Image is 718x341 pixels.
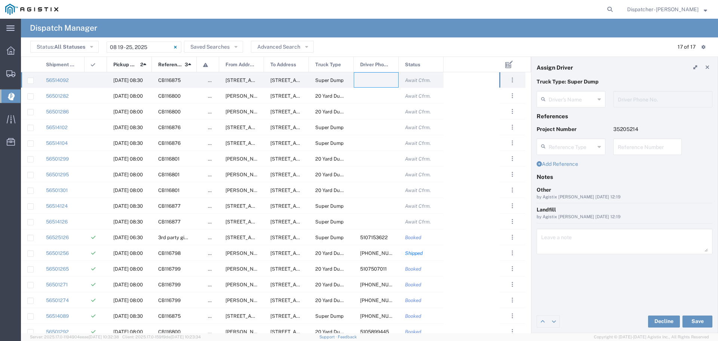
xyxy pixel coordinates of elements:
span: 08/20/2025, 08:00 [113,298,143,303]
span: Await Cfrm. [405,125,431,130]
span: Jean Dr & Rose Way, Union City, California, United States [225,282,451,287]
span: Pickup Date and Time [113,57,138,73]
span: Dispatcher - Eli Amezcua [627,5,699,13]
span: All Statuses [54,44,85,50]
span: 08/22/2025, 08:30 [113,219,143,225]
a: 56514124 [46,203,68,209]
p: Truck Type: Super Dump [537,78,712,86]
span: 08/20/2025, 08:30 [113,77,143,83]
span: 1601 Dixon Landing Rd, Milpitas, California, 95035, United States [270,313,385,319]
button: ... [507,248,518,258]
span: Booked [405,282,421,287]
span: 08/20/2025, 08:00 [113,266,143,272]
span: [DATE] 10:23:34 [171,335,201,339]
span: false [208,93,219,99]
span: 20 Yard Dump Truck [315,109,361,115]
span: 20 Yard Dump Truck [315,282,361,287]
a: 56501282 [46,93,69,99]
button: ... [507,311,518,321]
div: by Agistix [PERSON_NAME] [DATE] 12:19 [537,194,712,201]
button: ... [507,185,518,195]
button: Status:All Statuses [30,41,99,53]
span: 2111 Hillcrest Ave, Antioch, California, 94509, United States [270,109,345,115]
button: ... [507,279,518,290]
a: 56514089 [46,313,69,319]
a: 56501292 [46,329,69,335]
div: by Agistix [PERSON_NAME] [DATE] 12:19 [537,214,712,220]
span: Truck Type [315,57,341,73]
span: Booked [405,298,421,303]
p: 35205214 [613,125,682,133]
span: 3rd party giveaway [158,235,201,240]
span: . . . [512,76,513,85]
span: Server: 2025.17.0-1194904eeae [30,335,119,339]
span: To Address [270,57,296,73]
span: [DATE] 10:32:38 [89,335,119,339]
button: Advanced Search [251,41,314,53]
span: CB116800 [158,329,181,335]
a: 56501301 [46,188,68,193]
h4: Notes [537,173,712,180]
span: 20 Yard Dump Truck [315,329,361,335]
h4: Dispatch Manager [30,19,97,37]
span: . . . [512,327,513,336]
span: . . . [512,170,513,179]
span: 31220 Lily St, Union City, California, United States [225,313,300,319]
span: CB116875 [158,77,181,83]
span: CB116798 [158,250,181,256]
img: logo [5,4,58,15]
div: Other [537,186,712,194]
span: . . . [512,186,513,195]
span: 08/20/2025, 08:30 [113,313,143,319]
span: 20 Yard Dump Truck [315,156,361,162]
span: CB116801 [158,188,179,193]
span: false [208,250,219,256]
button: Dispatcher - [PERSON_NAME] [627,5,708,14]
span: 2111 Hillcrest Ave, Antioch, California, 94509, United States [270,329,345,335]
button: ... [507,169,518,180]
span: 5105899445 [360,329,389,335]
span: Jean Dr & Rose Way, Union City, California, United States [225,266,451,272]
a: Support [319,335,338,339]
span: 20 Yard Dump Truck [315,298,361,303]
span: 1601 Dixon Landing Rd, Milpitas, California, 95035, United States [270,77,385,83]
span: false [208,77,219,83]
a: 56525126 [46,235,69,240]
span: CB116800 [158,93,181,99]
span: false [208,203,219,209]
span: Await Cfrm. [405,156,431,162]
span: 1601 Dixon Landing Rd, Milpitas, California, 95035, United States [270,203,385,209]
span: CB116876 [158,140,181,146]
span: Jean Dr & Rose Way, Union City, California, United States [225,156,451,162]
span: false [208,329,219,335]
span: false [208,125,219,130]
span: Shipment No. [46,57,76,73]
span: Await Cfrm. [405,203,431,209]
span: Status [405,57,420,73]
h4: Assign Driver [537,64,573,71]
button: Decline [648,316,680,328]
span: 31220 Lily St, Union City, California, United States [225,77,300,83]
span: 510-760-3627 [360,250,404,256]
span: false [208,140,219,146]
div: 17 of 17 [678,43,696,51]
button: Save [682,316,712,328]
span: CB116799 [158,298,181,303]
span: . . . [512,154,513,163]
a: 56514092 [46,77,69,83]
a: 56501295 [46,172,69,177]
span: Jean Dr & Rose Way, Union City, California, United States [225,172,451,177]
a: Add Reference [537,161,578,167]
button: ... [507,122,518,133]
span: false [208,188,219,193]
button: ... [507,75,518,85]
span: CB116801 [158,172,179,177]
span: false [208,219,219,225]
a: Edit next row [548,316,559,327]
button: ... [507,106,518,117]
span: 08/22/2025, 08:00 [113,156,143,162]
span: 5107507011 [360,266,387,272]
span: 3020 Delta Rd, Brentwood, California, United States [270,235,345,240]
span: . . . [512,91,513,100]
span: 2 [140,57,143,73]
